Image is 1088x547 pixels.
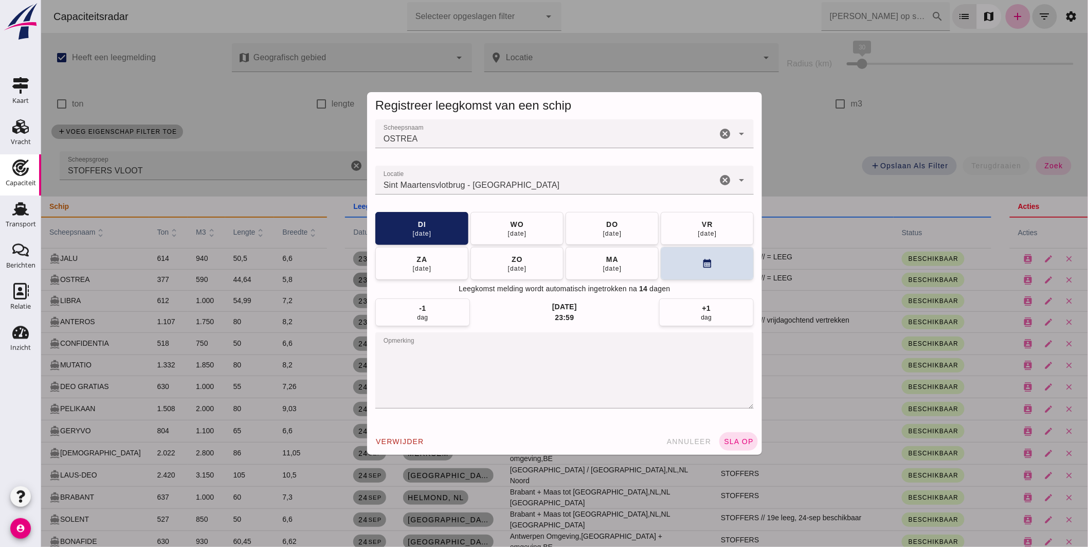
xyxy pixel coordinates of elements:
[6,180,36,186] div: Capaciteit
[10,344,31,351] div: Inzicht
[6,221,36,227] div: Transport
[10,303,31,310] div: Relatie
[11,138,31,145] div: Vracht
[10,518,31,539] i: account_circle
[12,97,29,104] div: Kaart
[6,262,35,269] div: Berichten
[2,3,39,41] img: logo-small.a267ee39.svg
